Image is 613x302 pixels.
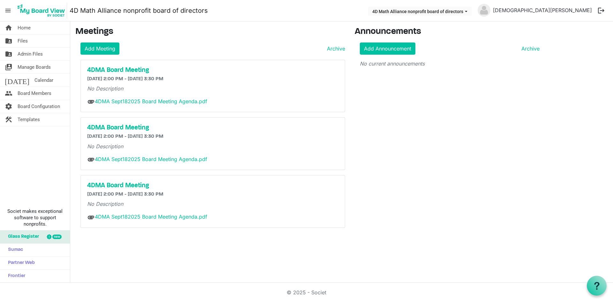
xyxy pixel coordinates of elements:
[360,60,540,67] p: No current announcements
[287,289,326,296] a: © 2025 - Societ
[95,156,207,162] a: 4DMA Sept182025 Board Meeting Agenda.pdf
[16,3,70,19] a: My Board View Logo
[18,113,40,126] span: Templates
[478,4,490,17] img: no-profile-picture.svg
[18,48,43,60] span: Admin Files
[87,76,338,82] h6: [DATE] 2:00 PM - [DATE] 3:30 PM
[34,74,53,87] span: Calendar
[87,85,338,92] p: No Description
[16,3,67,19] img: My Board View Logo
[360,43,415,55] a: Add Announcement
[87,143,338,150] p: No Description
[5,100,12,113] span: settings
[5,35,12,47] span: folder_shared
[18,21,31,34] span: Home
[5,230,39,243] span: Glass Register
[355,27,545,37] h3: Announcements
[18,87,51,100] span: Board Members
[87,200,338,208] p: No Description
[52,235,62,239] div: new
[95,213,207,220] a: 4DMA Sept182025 Board Meeting Agenda.pdf
[2,4,14,17] span: menu
[80,43,119,55] a: Add Meeting
[87,191,338,197] h6: [DATE] 2:00 PM - [DATE] 3:30 PM
[95,98,207,105] a: 4DMA Sept182025 Board Meeting Agenda.pdf
[3,208,67,227] span: Societ makes exceptional software to support nonprofits.
[5,74,29,87] span: [DATE]
[87,98,95,105] span: attachment
[5,244,23,256] span: Sumac
[368,7,472,16] button: 4D Math Alliance nonprofit board of directors dropdownbutton
[324,45,345,52] a: Archive
[5,257,35,269] span: Partner Web
[5,87,12,100] span: people
[519,45,540,52] a: Archive
[75,27,345,37] h3: Meetings
[87,213,95,221] span: attachment
[18,61,51,74] span: Manage Boards
[5,21,12,34] span: home
[490,4,594,17] a: [DEMOGRAPHIC_DATA][PERSON_NAME]
[5,270,25,283] span: Frontier
[5,113,12,126] span: construction
[87,66,338,74] a: 4DMA Board Meeting
[18,35,28,47] span: Files
[87,182,338,190] a: 4DMA Board Meeting
[5,48,12,60] span: folder_shared
[5,61,12,74] span: switch_account
[18,100,60,113] span: Board Configuration
[70,4,208,17] a: 4D Math Alliance nonprofit board of directors
[87,134,338,140] h6: [DATE] 2:00 PM - [DATE] 3:30 PM
[87,124,338,132] a: 4DMA Board Meeting
[87,156,95,163] span: attachment
[594,4,608,17] button: logout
